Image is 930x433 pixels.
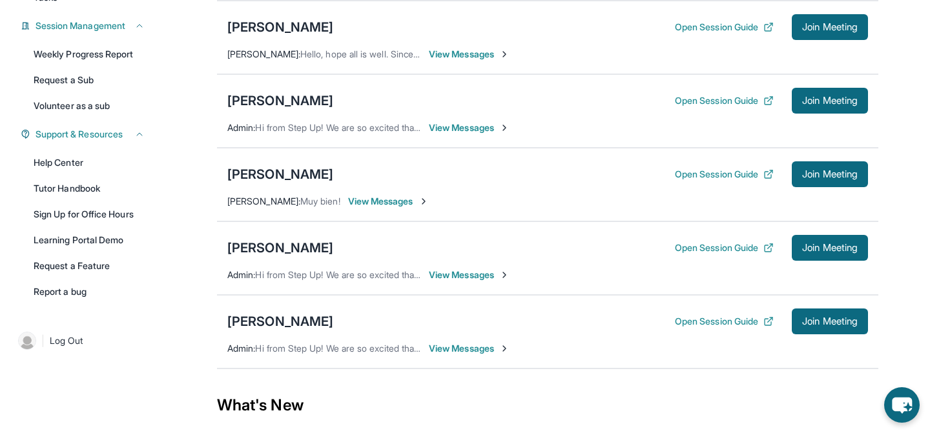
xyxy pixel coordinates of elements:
button: Open Session Guide [675,94,774,107]
span: Session Management [36,19,125,32]
button: Join Meeting [792,161,868,187]
button: Open Session Guide [675,241,774,254]
span: Join Meeting [802,97,858,105]
span: Hello, hope all is well. Since [PERSON_NAME] has basketball on Tuesdays, is there a way to change... [300,48,905,59]
a: Help Center [26,151,152,174]
a: Tutor Handbook [26,177,152,200]
div: [PERSON_NAME] [227,92,333,110]
button: Open Session Guide [675,21,774,34]
button: Session Management [30,19,145,32]
button: chat-button [884,387,920,423]
span: View Messages [429,342,510,355]
span: Join Meeting [802,317,858,325]
span: [PERSON_NAME] : [227,48,300,59]
img: Chevron-Right [418,196,429,206]
a: Weekly Progress Report [26,43,152,66]
span: | [41,333,45,348]
a: Report a bug [26,280,152,303]
span: Join Meeting [802,23,858,31]
span: Support & Resources [36,128,123,141]
a: Volunteer as a sub [26,94,152,117]
span: Admin : [227,343,255,354]
button: Join Meeting [792,308,868,334]
button: Open Session Guide [675,315,774,328]
button: Support & Resources [30,128,145,141]
span: Admin : [227,269,255,280]
span: View Messages [348,195,429,208]
span: Join Meeting [802,244,858,252]
span: View Messages [429,48,510,61]
button: Open Session Guide [675,168,774,181]
span: View Messages [429,121,510,134]
a: Sign Up for Office Hours [26,203,152,226]
div: [PERSON_NAME] [227,312,333,330]
div: [PERSON_NAME] [227,18,333,36]
img: Chevron-Right [499,343,510,354]
a: Learning Portal Demo [26,228,152,252]
button: Join Meeting [792,235,868,261]
span: Muy bien! [300,196,340,206]
span: Admin : [227,122,255,133]
span: [PERSON_NAME] : [227,196,300,206]
div: [PERSON_NAME] [227,239,333,257]
button: Join Meeting [792,14,868,40]
span: Join Meeting [802,170,858,178]
img: Chevron-Right [499,123,510,133]
button: Join Meeting [792,88,868,114]
a: Request a Sub [26,68,152,92]
div: [PERSON_NAME] [227,165,333,183]
img: user-img [18,332,36,350]
img: Chevron-Right [499,270,510,280]
span: Log Out [50,334,83,347]
a: Request a Feature [26,254,152,277]
span: View Messages [429,268,510,281]
a: |Log Out [13,327,152,355]
img: Chevron-Right [499,49,510,59]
